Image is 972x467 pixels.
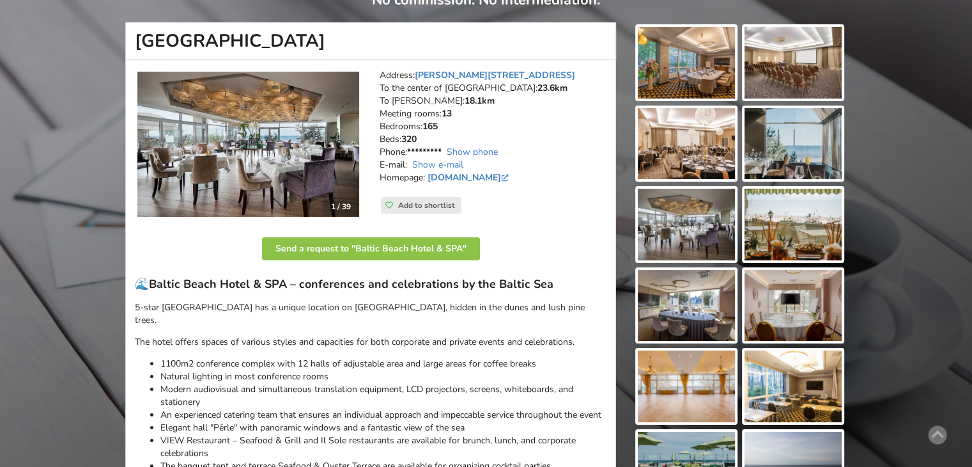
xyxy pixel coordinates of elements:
[412,159,463,171] a: Show e-mail
[428,171,511,184] a: [DOMAIN_NAME]
[638,270,735,342] img: Baltic Beach Hotel & SPA | Jurmala | Event place - gallery picture
[160,358,606,370] li: 1100m2 conference complex with 12 halls of adjustable area and large areas for coffee breaks
[638,108,735,180] img: Baltic Beach Hotel & SPA | Jurmala | Event place - gallery picture
[744,27,842,99] img: Baltic Beach Hotel & SPA | Jurmala | Event place - gallery picture
[135,336,606,349] p: The hotel offers spaces of various styles and capacities for both corporate and private events an...
[135,277,606,292] h3: 🌊
[323,197,359,216] div: 1 / 39
[638,189,735,260] img: Baltic Beach Hotel & SPA | Jurmala | Event place - gallery picture
[744,351,842,422] img: Baltic Beach Hotel & SPA | Jurmala | Event place - gallery picture
[465,95,495,107] strong: 18.1km
[380,69,606,197] address: Address: To the center of [GEOGRAPHIC_DATA]: To [PERSON_NAME]: Meeting rooms: Bedrooms: Beds: Pho...
[137,72,359,217] img: Hotel | Jurmala | Baltic Beach Hotel & SPA
[744,189,842,260] img: Baltic Beach Hotel & SPA | Jurmala | Event place - gallery picture
[160,370,606,383] li: Natural lighting in most conference rooms
[125,22,616,60] h1: [GEOGRAPHIC_DATA]
[398,200,455,210] span: Add to shortlist
[415,69,575,81] a: [PERSON_NAME][STREET_ADDRESS]
[160,383,606,409] li: Modern audiovisual and simultaneous translation equipment, LCD projectors, screens, whiteboards, ...
[401,133,417,145] strong: 320
[744,108,842,180] img: Baltic Beach Hotel & SPA | Jurmala | Event place - gallery picture
[744,270,842,342] img: Baltic Beach Hotel & SPA | Jurmala | Event place - gallery picture
[160,434,606,460] li: VIEW Restaurant – Seafood & Grill and Il Sole restaurants are available for brunch, lunch, and co...
[262,237,480,260] button: Send a request to "Baltic Beach Hotel & SPA"
[160,422,606,434] li: Elegant hall "Pērle" with panoramic windows and a fantastic view of the sea
[442,107,452,120] strong: 13
[638,27,735,99] img: Baltic Beach Hotel & SPA | Jurmala | Event place - gallery picture
[447,146,498,158] a: Show phone
[135,301,606,327] p: 5-star [GEOGRAPHIC_DATA] has a unique location on [GEOGRAPHIC_DATA], hidden in the dunes and lush...
[160,409,606,422] li: An experienced catering team that ensures an individual approach and impeccable service throughou...
[638,351,735,422] img: Baltic Beach Hotel & SPA | Jurmala | Event place - gallery picture
[149,276,553,292] strong: Baltic Beach Hotel & SPA – conferences and celebrations by the Baltic Sea
[537,82,567,94] strong: 23.6km
[137,72,359,217] a: Hotel | Jurmala | Baltic Beach Hotel & SPA 1 / 39
[422,120,438,132] strong: 165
